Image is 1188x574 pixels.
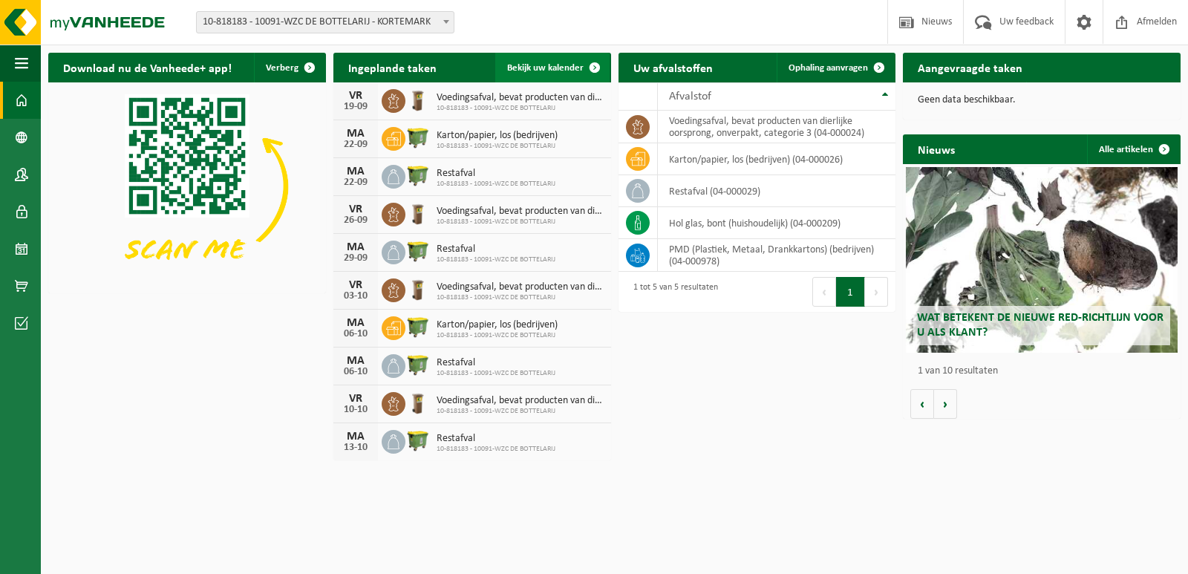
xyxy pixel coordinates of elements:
p: 1 van 10 resultaten [918,366,1173,376]
td: karton/papier, los (bedrijven) (04-000026) [658,143,896,175]
div: MA [341,128,371,140]
td: voedingsafval, bevat producten van dierlijke oorsprong, onverpakt, categorie 3 (04-000024) [658,111,896,143]
div: 13-10 [341,443,371,453]
span: 10-818183 - 10091-WZC DE BOTTELARIJ [437,445,555,454]
span: 10-818183 - 10091-WZC DE BOTTELARIJ [437,142,558,151]
h2: Aangevraagde taken [903,53,1037,82]
a: Wat betekent de nieuwe RED-richtlijn voor u als klant? [906,167,1178,353]
span: 10-818183 - 10091-WZC DE BOTTELARIJ - KORTEMARK [197,12,454,33]
div: VR [341,203,371,215]
img: WB-0140-HPE-BN-01 [405,390,431,415]
img: WB-0140-HPE-BN-01 [405,200,431,226]
span: Voedingsafval, bevat producten van dierlijke oorsprong, onverpakt, categorie 3 [437,206,604,218]
span: 10-818183 - 10091-WZC DE BOTTELARIJ [437,293,604,302]
p: Geen data beschikbaar. [918,95,1166,105]
a: Ophaling aanvragen [777,53,894,82]
span: Wat betekent de nieuwe RED-richtlijn voor u als klant? [917,312,1163,338]
img: WB-1100-HPE-GN-50 [405,314,431,339]
h2: Uw afvalstoffen [619,53,728,82]
img: WB-1100-HPE-GN-50 [405,125,431,150]
div: 10-10 [341,405,371,415]
img: WB-0140-HPE-BN-01 [405,276,431,301]
span: Voedingsafval, bevat producten van dierlijke oorsprong, onverpakt, categorie 3 [437,281,604,293]
img: WB-1100-HPE-GN-50 [405,428,431,453]
div: 1 tot 5 van 5 resultaten [626,275,718,308]
span: Karton/papier, los (bedrijven) [437,130,558,142]
div: VR [341,279,371,291]
div: 22-09 [341,177,371,188]
div: MA [341,431,371,443]
div: MA [341,317,371,329]
div: VR [341,90,371,102]
td: hol glas, bont (huishoudelijk) (04-000209) [658,207,896,239]
div: 06-10 [341,329,371,339]
td: restafval (04-000029) [658,175,896,207]
div: 22-09 [341,140,371,150]
button: Volgende [934,389,957,419]
td: PMD (Plastiek, Metaal, Drankkartons) (bedrijven) (04-000978) [658,239,896,272]
span: 10-818183 - 10091-WZC DE BOTTELARIJ [437,180,555,189]
span: 10-818183 - 10091-WZC DE BOTTELARIJ [437,369,555,378]
img: WB-1100-HPE-GN-50 [405,238,431,264]
img: Download de VHEPlus App [48,82,326,290]
img: WB-1100-HPE-GN-50 [405,352,431,377]
span: Afvalstof [669,91,711,102]
a: Alle artikelen [1087,134,1179,164]
div: VR [341,393,371,405]
h2: Download nu de Vanheede+ app! [48,53,247,82]
span: Restafval [437,357,555,369]
span: Ophaling aanvragen [789,63,868,73]
span: Voedingsafval, bevat producten van dierlijke oorsprong, onverpakt, categorie 3 [437,92,604,104]
h2: Nieuws [903,134,970,163]
span: Verberg [266,63,298,73]
button: 1 [836,277,865,307]
span: Voedingsafval, bevat producten van dierlijke oorsprong, onverpakt, categorie 3 [437,395,604,407]
div: MA [341,355,371,367]
button: Vorige [910,389,934,419]
span: Karton/papier, los (bedrijven) [437,319,558,331]
div: 29-09 [341,253,371,264]
span: Restafval [437,168,555,180]
span: 10-818183 - 10091-WZC DE BOTTELARIJ [437,255,555,264]
span: 10-818183 - 10091-WZC DE BOTTELARIJ - KORTEMARK [196,11,454,33]
button: Next [865,277,888,307]
h2: Ingeplande taken [333,53,451,82]
span: 10-818183 - 10091-WZC DE BOTTELARIJ [437,407,604,416]
button: Verberg [254,53,324,82]
div: 19-09 [341,102,371,112]
button: Previous [812,277,836,307]
span: Restafval [437,433,555,445]
img: WB-0140-HPE-BN-01 [405,87,431,112]
span: Restafval [437,244,555,255]
img: WB-1100-HPE-GN-50 [405,163,431,188]
span: 10-818183 - 10091-WZC DE BOTTELARIJ [437,218,604,226]
span: 10-818183 - 10091-WZC DE BOTTELARIJ [437,104,604,113]
div: 06-10 [341,367,371,377]
span: 10-818183 - 10091-WZC DE BOTTELARIJ [437,331,558,340]
div: 26-09 [341,215,371,226]
div: MA [341,166,371,177]
div: 03-10 [341,291,371,301]
div: MA [341,241,371,253]
a: Bekijk uw kalender [495,53,610,82]
span: Bekijk uw kalender [507,63,584,73]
